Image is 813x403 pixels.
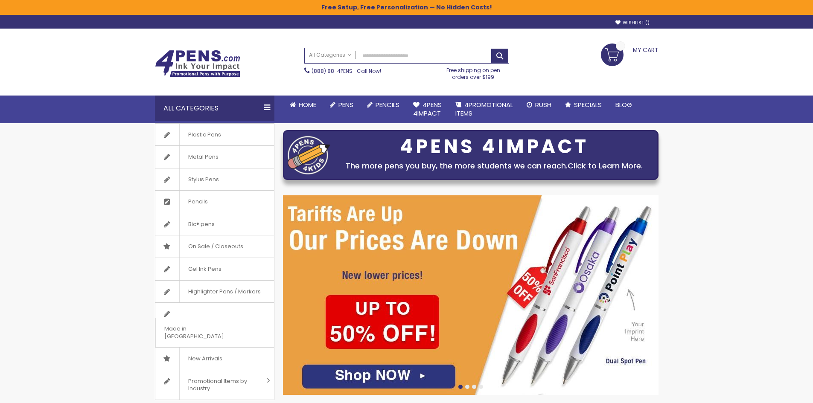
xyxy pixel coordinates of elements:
span: Promotional Items by Industry [179,370,264,400]
a: Click to Learn More. [568,160,643,171]
span: On Sale / Closeouts [179,235,252,258]
span: - Call Now! [312,67,381,75]
span: Rush [535,100,551,109]
a: Plastic Pens [155,124,274,146]
a: Pencils [155,191,274,213]
a: Bic® pens [155,213,274,235]
span: 4Pens 4impact [413,100,442,118]
a: 4PROMOTIONALITEMS [449,96,520,123]
a: Promotional Items by Industry [155,370,274,400]
a: Pens [323,96,360,114]
a: Wishlist [615,20,650,26]
a: Home [283,96,323,114]
span: Metal Pens [179,146,227,168]
a: All Categories [305,48,356,62]
span: All Categories [309,52,352,58]
a: Highlighter Pens / Markers [155,281,274,303]
a: Gel Ink Pens [155,258,274,280]
span: Bic® pens [179,213,223,235]
a: (888) 88-4PENS [312,67,353,75]
span: Blog [615,100,632,109]
a: Rush [520,96,558,114]
div: The more pens you buy, the more students we can reach. [335,160,654,172]
span: Pencils [179,191,216,213]
div: All Categories [155,96,274,121]
span: Highlighter Pens / Markers [179,281,269,303]
img: 4Pens Custom Pens and Promotional Products [155,50,240,77]
a: On Sale / Closeouts [155,235,274,258]
a: Blog [609,96,639,114]
span: Home [299,100,316,109]
span: Pens [338,100,353,109]
span: Specials [574,100,602,109]
a: Metal Pens [155,146,274,168]
a: Made in [GEOGRAPHIC_DATA] [155,303,274,347]
span: Plastic Pens [179,124,230,146]
div: Free shipping on pen orders over $199 [437,64,509,81]
span: Stylus Pens [179,168,227,191]
span: Pencils [376,100,399,109]
span: Made in [GEOGRAPHIC_DATA] [155,318,253,347]
img: /cheap-promotional-products.html [283,195,659,395]
a: Stylus Pens [155,168,274,191]
span: 4PROMOTIONAL ITEMS [455,100,513,118]
a: Specials [558,96,609,114]
span: Gel Ink Pens [179,258,230,280]
a: Pencils [360,96,406,114]
div: 4PENS 4IMPACT [335,138,654,156]
a: New Arrivals [155,348,274,370]
span: New Arrivals [179,348,231,370]
img: four_pen_logo.png [288,136,330,174]
a: 4Pens4impact [406,96,449,123]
